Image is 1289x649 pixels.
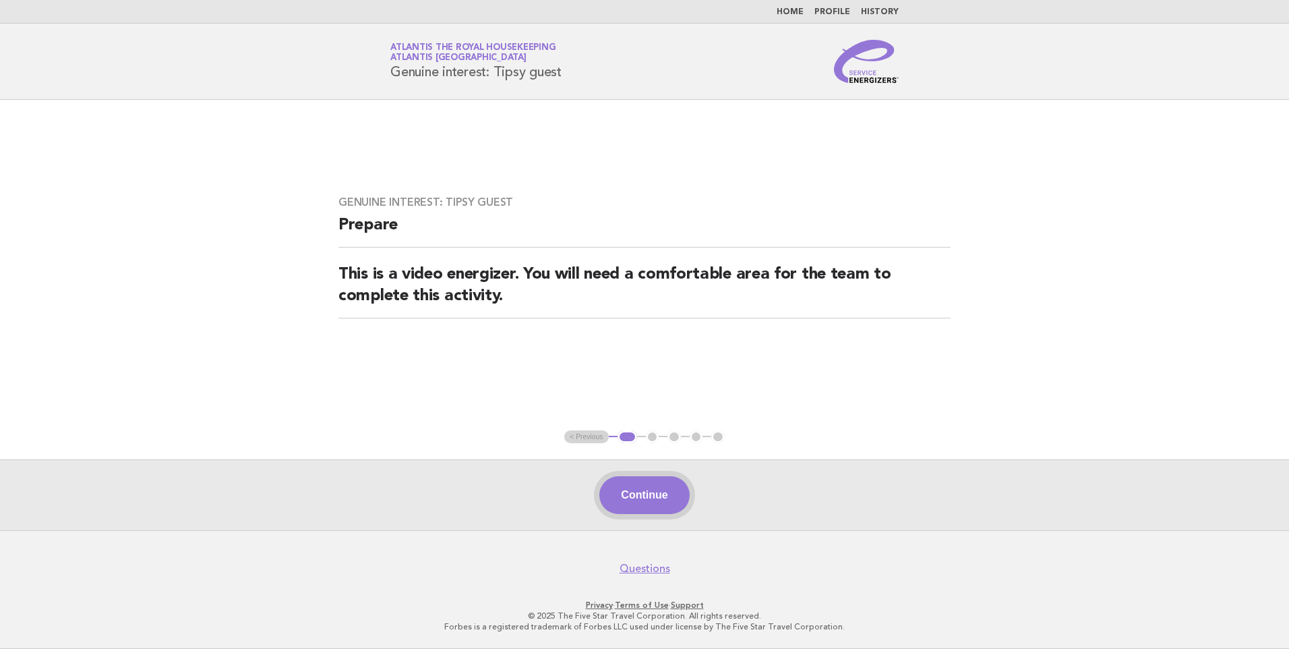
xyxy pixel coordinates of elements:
p: © 2025 The Five Star Travel Corporation. All rights reserved. [232,611,1057,621]
h2: This is a video energizer. You will need a comfortable area for the team to complete this activity. [338,264,951,318]
span: Atlantis [GEOGRAPHIC_DATA] [390,54,527,63]
a: Atlantis the Royal HousekeepingAtlantis [GEOGRAPHIC_DATA] [390,43,556,62]
p: Forbes is a registered trademark of Forbes LLC used under license by The Five Star Travel Corpora... [232,621,1057,632]
h3: Genuine interest: Tipsy guest [338,196,951,209]
a: Privacy [586,600,613,610]
a: History [861,8,899,16]
h1: Genuine interest: Tipsy guest [390,44,562,79]
button: Continue [599,476,689,514]
button: 1 [618,430,637,444]
a: Profile [814,8,850,16]
a: Questions [620,562,670,575]
p: · · [232,600,1057,611]
a: Support [671,600,704,610]
a: Home [777,8,804,16]
h2: Prepare [338,215,951,248]
img: Service Energizers [834,40,899,83]
a: Terms of Use [615,600,669,610]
